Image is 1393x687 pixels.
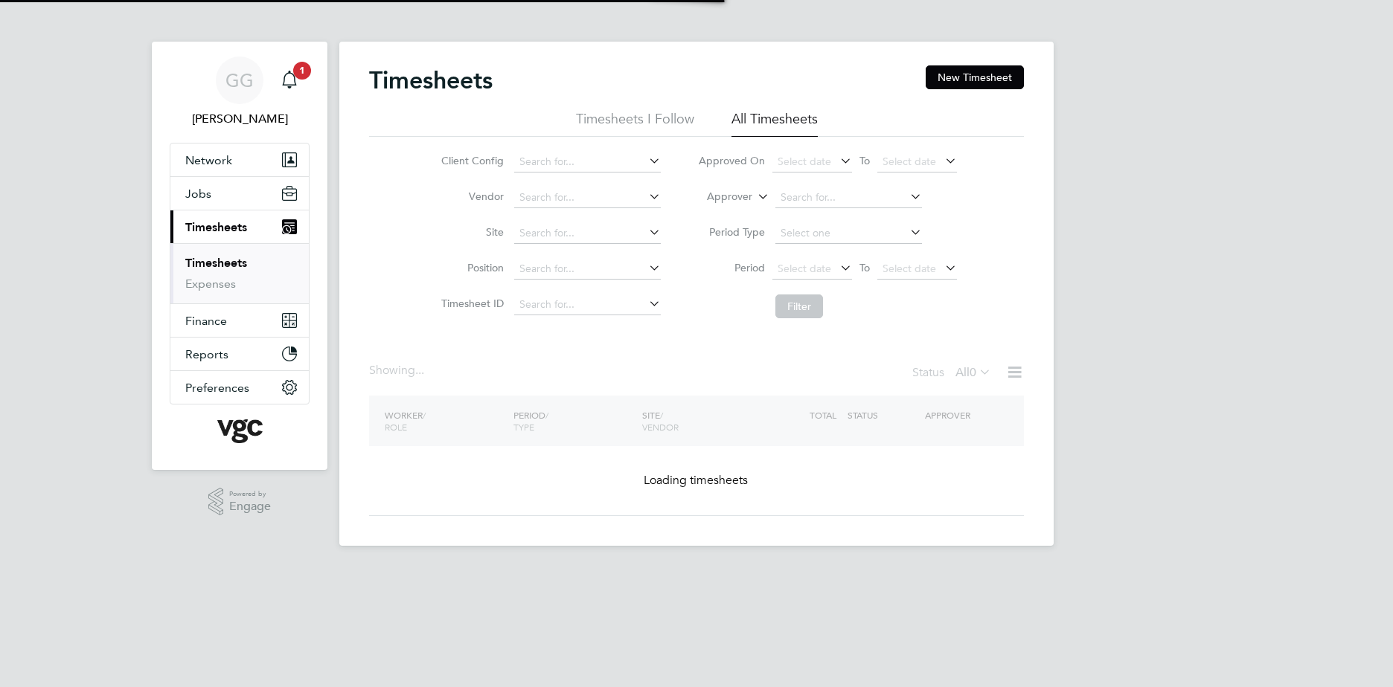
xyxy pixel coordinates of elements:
label: All [955,365,991,380]
span: Select date [778,262,831,275]
input: Search for... [775,187,922,208]
span: To [855,258,874,277]
label: Timesheet ID [437,297,504,310]
button: Preferences [170,371,309,404]
input: Search for... [514,187,661,208]
input: Search for... [514,223,661,244]
span: Select date [778,155,831,168]
a: GG[PERSON_NAME] [170,57,310,128]
span: Reports [185,347,228,361]
h2: Timesheets [369,65,493,95]
span: GG [225,71,254,90]
span: Engage [229,500,271,513]
button: Network [170,143,309,176]
span: 1 [293,62,311,80]
span: ... [415,363,424,378]
button: Reports [170,338,309,370]
span: Select date [883,155,936,168]
span: 0 [970,365,976,380]
label: Approved On [698,154,765,167]
input: Search for... [514,294,661,315]
nav: Main navigation [152,42,327,470]
span: Timesheets [185,220,247,234]
span: To [855,151,874,170]
span: Gauri Gautam [170,110,310,128]
span: Network [185,153,232,167]
button: Filter [775,294,823,318]
li: Timesheets I Follow [576,110,694,137]
label: Site [437,225,504,239]
label: Position [437,261,504,274]
button: Jobs [170,177,309,210]
span: Select date [883,262,936,275]
button: Finance [170,304,309,337]
span: Preferences [185,381,249,395]
input: Select one [775,223,922,244]
span: Powered by [229,488,271,500]
a: Timesheets [185,256,247,270]
label: Period Type [698,225,765,239]
a: 1 [275,57,304,104]
span: Finance [185,314,227,328]
button: New Timesheet [926,65,1024,89]
label: Approver [685,190,752,204]
label: Vendor [437,190,504,203]
input: Search for... [514,152,661,172]
div: Showing [369,363,427,378]
input: Search for... [514,259,661,280]
button: Timesheets [170,210,309,243]
div: Status [912,363,994,384]
img: vgcgroup-logo-retina.png [217,419,263,443]
label: Period [698,261,765,274]
a: Expenses [185,277,236,291]
a: Powered byEngage [208,488,272,516]
div: Timesheets [170,243,309,303]
label: Client Config [437,154,504,167]
li: All Timesheets [731,110,818,137]
a: Go to home page [170,419,310,443]
span: Jobs [185,187,211,201]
